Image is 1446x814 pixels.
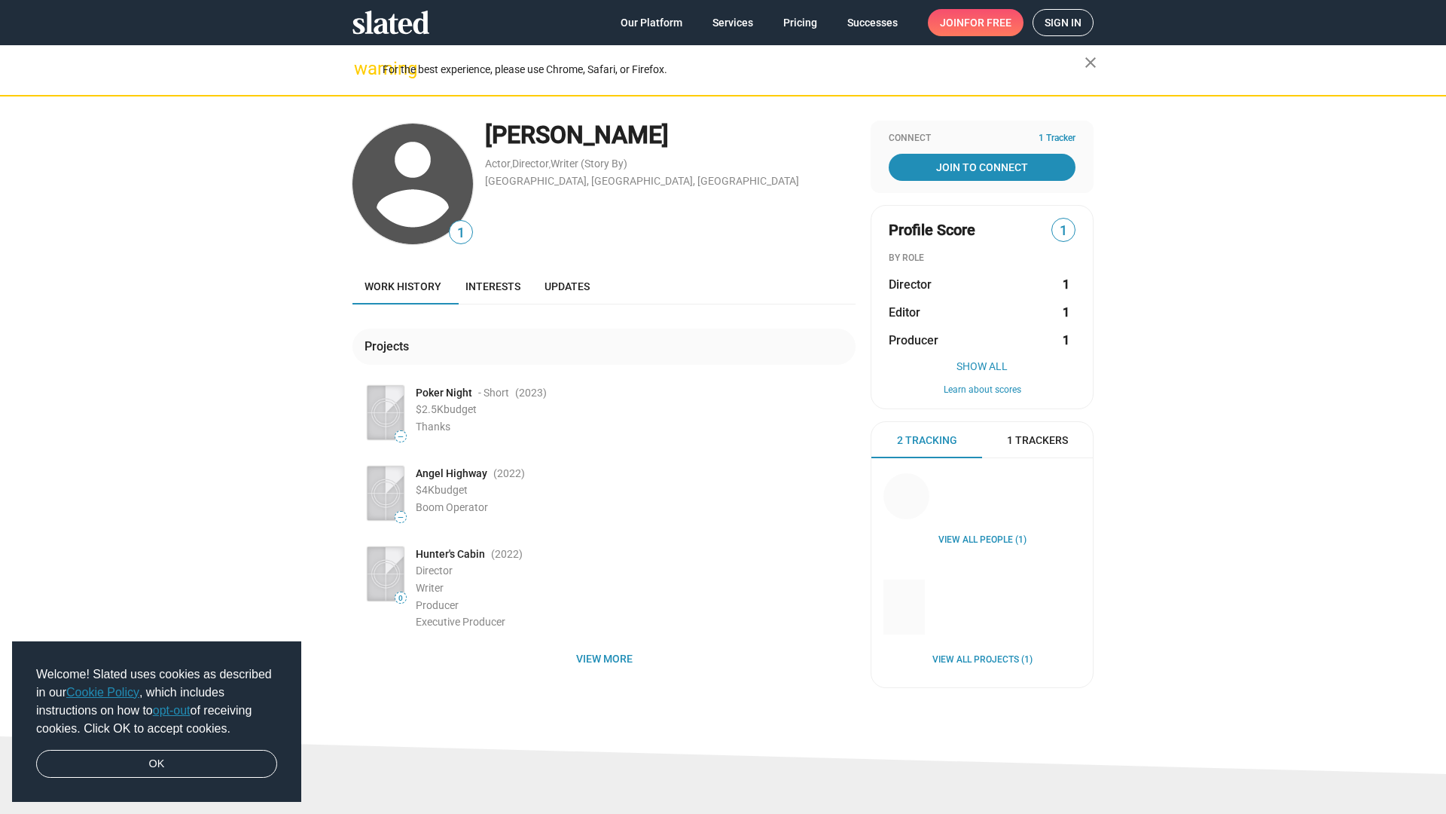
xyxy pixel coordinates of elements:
div: [PERSON_NAME] [485,119,856,151]
span: Profile Score [889,220,975,240]
button: View more [352,645,856,672]
span: Work history [365,280,441,292]
span: Successes [847,9,898,36]
span: Pricing [783,9,817,36]
span: Editor [889,304,920,320]
span: Producer [889,332,938,348]
a: Actor [485,158,511,170]
span: 1 [450,223,472,243]
mat-icon: warning [354,60,372,78]
span: Poker Night [416,386,472,400]
span: Producer [416,599,459,611]
a: View all Projects (1) [932,654,1033,666]
a: Services [700,9,765,36]
span: 1 Tracker [1039,133,1075,145]
span: budget [444,403,477,415]
div: cookieconsent [12,641,301,803]
span: 1 Trackers [1007,433,1068,448]
span: Services [712,9,753,36]
mat-icon: close [1081,54,1100,72]
span: Join [940,9,1011,36]
a: Our Platform [609,9,694,36]
span: 2 Tracking [897,433,957,448]
span: Director [416,565,453,577]
a: Updates [532,268,602,304]
span: Interests [465,280,520,292]
span: Welcome! Slated uses cookies as described in our , which includes instructions on how to of recei... [36,666,277,738]
span: — [395,433,406,441]
span: Our Platform [621,9,682,36]
a: [GEOGRAPHIC_DATA], [GEOGRAPHIC_DATA], [GEOGRAPHIC_DATA] [485,175,799,187]
a: View all People (1) [938,534,1027,546]
a: Cookie Policy [66,686,139,699]
div: Connect [889,133,1075,145]
a: Join To Connect [889,154,1075,181]
span: for free [964,9,1011,36]
a: Interests [453,268,532,304]
a: Joinfor free [928,9,1023,36]
span: Writer [416,582,444,594]
a: Work history [352,268,453,304]
span: Sign in [1045,10,1081,35]
span: (2022 ) [493,467,525,481]
span: View more [365,645,843,672]
button: Show All [889,360,1075,372]
a: Sign in [1033,9,1094,36]
a: opt-out [153,704,191,717]
span: $4K [416,484,435,496]
span: Boom Operator [416,501,488,513]
span: (2023 ) [515,386,547,400]
strong: 1 [1063,304,1069,320]
span: — [395,513,406,522]
div: For the best experience, please use Chrome, Safari, or Firefox. [383,60,1084,80]
span: Director [889,277,932,292]
span: (2022 ) [491,547,523,562]
span: Thanks [416,421,450,433]
span: Join To Connect [892,154,1072,181]
a: Writer (Story By) [551,158,627,170]
span: $2.5K [416,403,444,415]
span: Executive Producer [416,616,505,628]
div: Projects [365,338,415,354]
span: 0 [395,594,406,603]
span: Updates [545,280,590,292]
span: , [549,161,551,169]
a: Hunter's Cabin [416,547,485,562]
button: Learn about scores [889,384,1075,396]
a: Pricing [771,9,829,36]
a: dismiss cookie message [36,750,277,779]
a: Successes [835,9,910,36]
span: - Short [478,386,509,400]
span: Angel Highway [416,467,487,481]
a: Director [512,158,549,170]
span: 1 [1052,221,1075,241]
div: BY ROLE [889,252,1075,265]
span: budget [435,484,468,496]
strong: 1 [1063,332,1069,348]
strong: 1 [1063,277,1069,292]
span: , [511,161,512,169]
